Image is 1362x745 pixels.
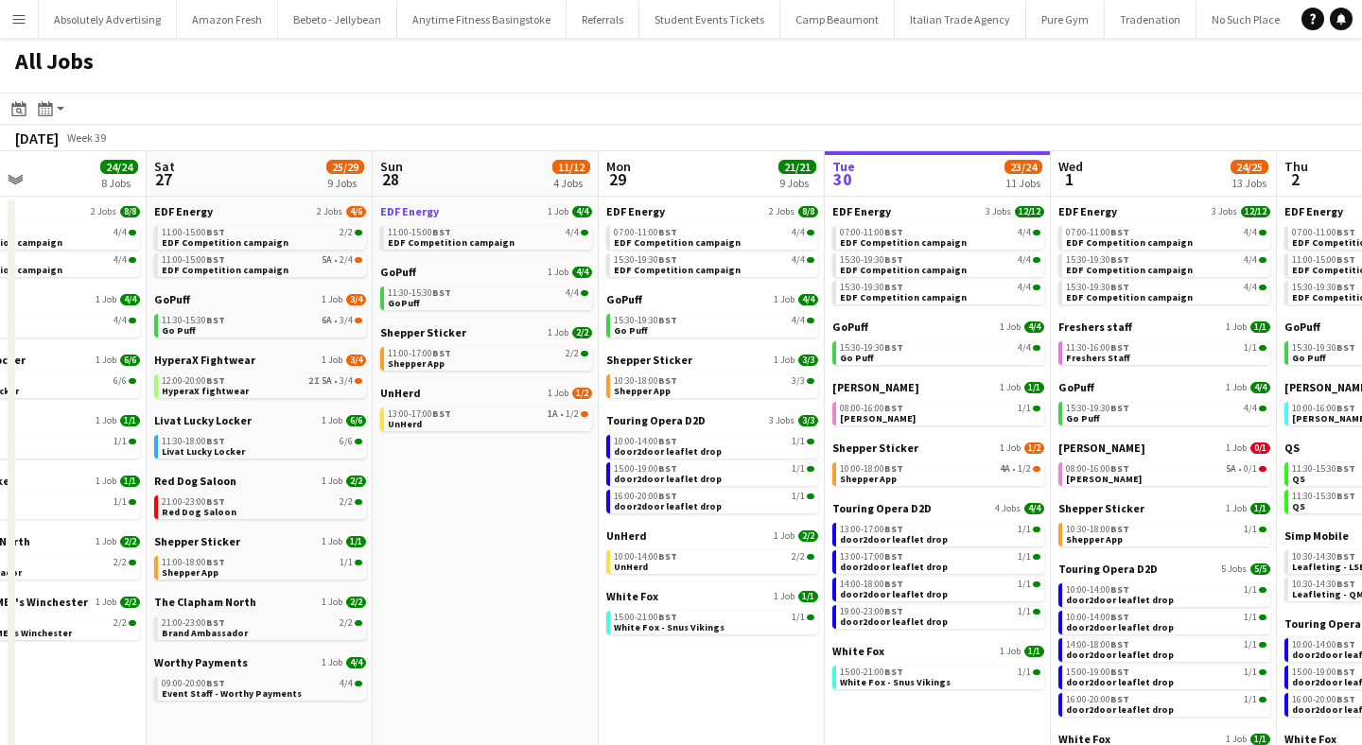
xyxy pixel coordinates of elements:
span: 1/2 [566,409,579,419]
span: BST [1110,253,1129,266]
span: BST [1110,402,1129,414]
span: Shepper App [614,385,671,397]
span: Knight Frank [832,380,919,394]
a: 13:00-17:00BST1A•1/2UnHerd [388,407,588,429]
span: 1A [548,409,558,419]
span: BST [1110,341,1129,354]
span: 3 Jobs [986,206,1011,217]
span: GoPuff [832,320,868,334]
a: 15:30-19:30BST4/4EDF Competition campaign [1066,253,1266,275]
span: 1 Job [1226,442,1247,454]
div: • [840,464,1040,474]
button: Italian Trade Agency [895,1,1026,38]
span: Go Puff [1292,352,1326,364]
a: UnHerd1 Job1/2 [380,386,592,400]
span: BST [206,314,225,326]
span: BST [884,226,903,238]
span: 1/1 [1024,382,1044,393]
span: BST [658,314,677,326]
a: EDF Energy2 Jobs4/6 [154,204,366,218]
div: • [162,376,362,386]
span: 10:00-16:00 [1292,404,1355,413]
span: Livat Lucky Locker [154,413,252,427]
span: Go Puff [162,324,196,337]
span: 10:00-18:00 [840,464,903,474]
span: 1 Job [1000,382,1021,393]
span: 15:30-19:30 [1066,255,1129,265]
span: 4/4 [792,228,805,237]
a: 11:30-15:30BST6A•3/4Go Puff [162,314,362,336]
a: 11:00-15:00BST2/2EDF Competition campaign [162,226,362,248]
span: 2/2 [340,228,353,237]
div: EDF Energy1 Job4/411:00-15:00BST4/4EDF Competition campaign [380,204,592,265]
span: 1 Job [548,327,568,338]
a: 15:30-19:30BST4/4Go Puff [840,341,1040,363]
span: HyperaX Fightwear [154,353,255,367]
span: 15:30-19:30 [1066,283,1129,292]
span: 07:00-11:00 [840,228,903,237]
span: EDF Competition campaign [840,264,967,276]
span: 1/1 [1244,343,1257,353]
a: 11:00-15:00BST5A•2/4EDF Competition campaign [162,253,362,275]
a: 11:30-18:00BST6/6Livat Lucky Locker [162,435,362,457]
a: 11:00-15:00BST4/4EDF Competition campaign [388,226,588,248]
span: 2/2 [572,327,592,338]
span: UnHerd [388,418,422,430]
span: GoPuff [606,292,642,306]
span: 4/4 [1018,255,1031,265]
button: Anytime Fitness Basingstoke [397,1,567,38]
span: BST [206,226,225,238]
span: 4/4 [1250,382,1270,393]
span: Freshers staff [1058,320,1132,334]
a: Freshers staff1 Job1/1 [1058,320,1270,334]
a: 11:30-16:00BST1/1Freshers Staff [1066,341,1266,363]
span: EDF Competition campaign [388,236,515,249]
a: 15:30-19:30BST4/4Go Puff [614,314,814,336]
span: 4/4 [113,255,127,265]
button: Student Events Tickets [639,1,780,38]
a: 15:30-19:30BST4/4EDF Competition campaign [614,253,814,275]
span: 11:30-15:30 [388,288,451,298]
button: Pure Gym [1026,1,1105,38]
div: Shepper Sticker1 Job3/310:30-18:00BST3/3Shepper App [606,353,818,413]
span: 3/4 [346,294,366,305]
a: 07:00-11:00BST4/4EDF Competition campaign [614,226,814,248]
span: 07:00-11:00 [614,228,677,237]
span: 07:00-11:00 [1292,228,1355,237]
span: 15:30-19:30 [1292,343,1355,353]
span: BST [432,226,451,238]
span: BST [432,407,451,420]
div: [PERSON_NAME]1 Job1/108:00-16:00BST1/1[PERSON_NAME] [832,380,1044,441]
span: 1/1 [113,437,127,446]
span: 6A [322,316,332,325]
a: Shepper Sticker1 Job3/3 [606,353,818,367]
span: 4/4 [1024,321,1044,333]
span: GoPuff [1284,320,1320,334]
span: 4/6 [346,206,366,217]
a: Touring Opera D2D3 Jobs3/3 [606,413,818,427]
div: • [162,316,362,325]
span: 6/6 [346,415,366,426]
span: EDF Competition campaign [614,264,741,276]
span: 2/2 [566,349,579,358]
span: 4/4 [120,294,140,305]
span: BST [884,402,903,414]
span: BST [884,253,903,266]
a: EDF Energy1 Job4/4 [380,204,592,218]
span: BST [432,286,451,299]
span: EDF Energy [832,204,891,218]
span: 3/3 [792,376,805,386]
span: 3/4 [340,376,353,386]
div: UnHerd1 Job1/213:00-17:00BST1A•1/2UnHerd [380,386,592,435]
span: 3/3 [798,415,818,426]
a: 07:00-11:00BST4/4EDF Competition campaign [840,226,1040,248]
span: 6/6 [120,355,140,366]
span: 0/1 [1250,442,1270,454]
span: BST [1336,226,1355,238]
span: 4/4 [1018,228,1031,237]
a: 07:00-11:00BST4/4EDF Competition campaign [1066,226,1266,248]
div: EDF Energy2 Jobs4/611:00-15:00BST2/2EDF Competition campaign11:00-15:00BST5A•2/4EDF Competition c... [154,204,366,292]
span: BST [658,435,677,447]
a: 15:30-19:30BST4/4EDF Competition campaign [1066,281,1266,303]
a: EDF Energy3 Jobs12/12 [1058,204,1270,218]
